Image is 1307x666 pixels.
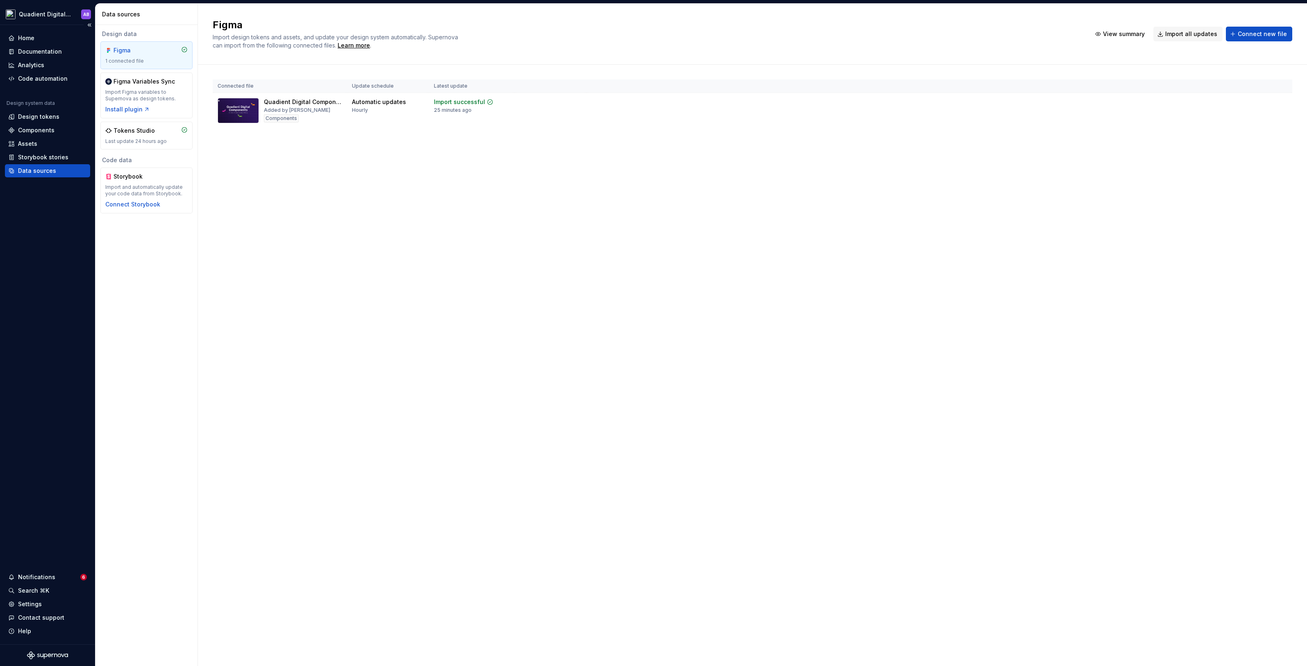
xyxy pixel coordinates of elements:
div: Design data [100,30,193,38]
div: Import successful [434,98,485,106]
div: Contact support [18,614,64,622]
button: Search ⌘K [5,584,90,597]
div: Storybook [113,172,153,181]
a: Storybook stories [5,151,90,164]
div: Search ⌘K [18,587,49,595]
div: Design system data [7,100,55,106]
div: Tokens Studio [113,127,155,135]
div: Import and automatically update your code data from Storybook. [105,184,188,197]
div: Hourly [352,107,368,113]
h2: Figma [213,18,1081,32]
a: Data sources [5,164,90,177]
button: View summary [1091,27,1150,41]
button: Import all updates [1153,27,1223,41]
button: Connect new file [1226,27,1292,41]
div: Design tokens [18,113,59,121]
div: AB [83,11,89,18]
span: View summary [1103,30,1145,38]
div: Components [18,126,54,134]
button: Notifications6 [5,571,90,584]
span: Import design tokens and assets, and update your design system automatically. Supernova can impor... [213,34,460,49]
div: Settings [18,600,42,608]
a: Settings [5,598,90,611]
a: Learn more [338,41,370,50]
div: Data sources [18,167,56,175]
div: Quadient Digital Design System [19,10,71,18]
div: Code automation [18,75,68,83]
a: Design tokens [5,110,90,123]
div: Components [264,114,299,122]
button: Install plugin [105,105,150,113]
a: Figma Variables SyncImport Figma variables to Supernova as design tokens.Install plugin [100,72,193,118]
div: Import Figma variables to Supernova as design tokens. [105,89,188,102]
button: Contact support [5,611,90,624]
button: Quadient Digital Design SystemAB [2,5,93,23]
div: 25 minutes ago [434,107,472,113]
svg: Supernova Logo [27,651,68,659]
img: 6523a3b9-8e87-42c6-9977-0b9a54b06238.png [6,9,16,19]
a: Tokens StudioLast update 24 hours ago [100,122,193,150]
span: 6 [80,574,87,580]
div: Documentation [18,48,62,56]
span: Import all updates [1165,30,1217,38]
div: Home [18,34,34,42]
div: Storybook stories [18,153,68,161]
th: Update schedule [347,79,429,93]
div: Figma Variables Sync [113,77,175,86]
th: Connected file [213,79,347,93]
a: Documentation [5,45,90,58]
div: Analytics [18,61,44,69]
div: Notifications [18,573,55,581]
div: Added by [PERSON_NAME] [264,107,330,113]
div: Assets [18,140,37,148]
a: Home [5,32,90,45]
span: . [336,43,371,49]
button: Connect Storybook [105,200,160,208]
div: 1 connected file [105,58,188,64]
button: Help [5,625,90,638]
div: Last update 24 hours ago [105,138,188,145]
div: Data sources [102,10,194,18]
a: Figma1 connected file [100,41,193,69]
span: Connect new file [1238,30,1287,38]
div: Figma [113,46,153,54]
th: Latest update [429,79,514,93]
div: Code data [100,156,193,164]
a: Components [5,124,90,137]
div: Help [18,627,31,635]
a: Code automation [5,72,90,85]
a: Analytics [5,59,90,72]
div: Automatic updates [352,98,406,106]
a: StorybookImport and automatically update your code data from Storybook.Connect Storybook [100,168,193,213]
div: Quadient Digital Components [264,98,342,106]
button: Collapse sidebar [84,19,95,31]
a: Assets [5,137,90,150]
